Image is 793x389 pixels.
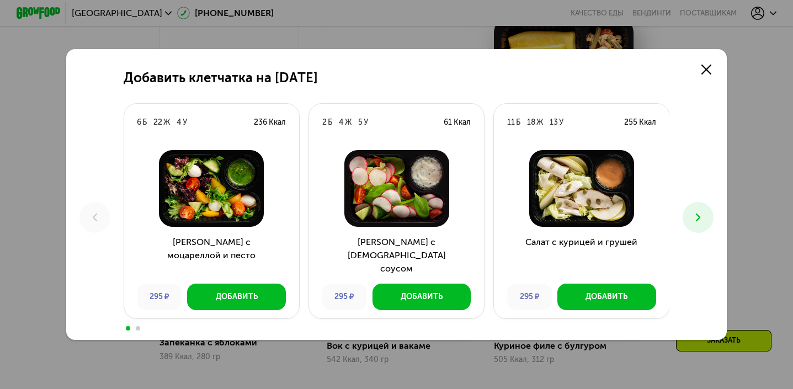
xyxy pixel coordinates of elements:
h2: Добавить клетчатка на [DATE] [124,70,318,86]
div: Б [142,117,147,128]
div: 236 Ккал [254,117,286,128]
div: 11 [507,117,515,128]
div: 255 Ккал [624,117,656,128]
img: Салат с курицей и грушей [503,150,660,227]
img: Салат с моцареллой и песто [132,150,290,227]
h3: Салат с курицей и грушей [494,236,669,275]
div: Ж [536,117,543,128]
button: Добавить [187,284,286,310]
button: Добавить [372,284,471,310]
div: 295 ₽ [507,284,552,310]
div: У [183,117,187,128]
div: 13 [550,117,558,128]
h3: [PERSON_NAME] с моцареллой и песто [124,236,299,275]
div: Б [328,117,332,128]
div: 295 ₽ [137,284,182,310]
div: 4 [177,117,182,128]
div: Добавить [586,291,627,302]
div: Добавить [216,291,258,302]
div: 18 [527,117,535,128]
div: У [364,117,368,128]
div: Ж [163,117,170,128]
h3: [PERSON_NAME] с [DEMOGRAPHIC_DATA] соусом [309,236,484,275]
div: 22 [153,117,162,128]
div: 5 [358,117,363,128]
img: Салат с греческим соусом [318,150,475,227]
div: 2 [322,117,327,128]
div: 4 [339,117,344,128]
div: Б [516,117,520,128]
div: 6 [137,117,141,128]
div: Ж [345,117,352,128]
div: 295 ₽ [322,284,367,310]
div: У [559,117,563,128]
div: Добавить [401,291,443,302]
div: 61 Ккал [444,117,471,128]
button: Добавить [557,284,656,310]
